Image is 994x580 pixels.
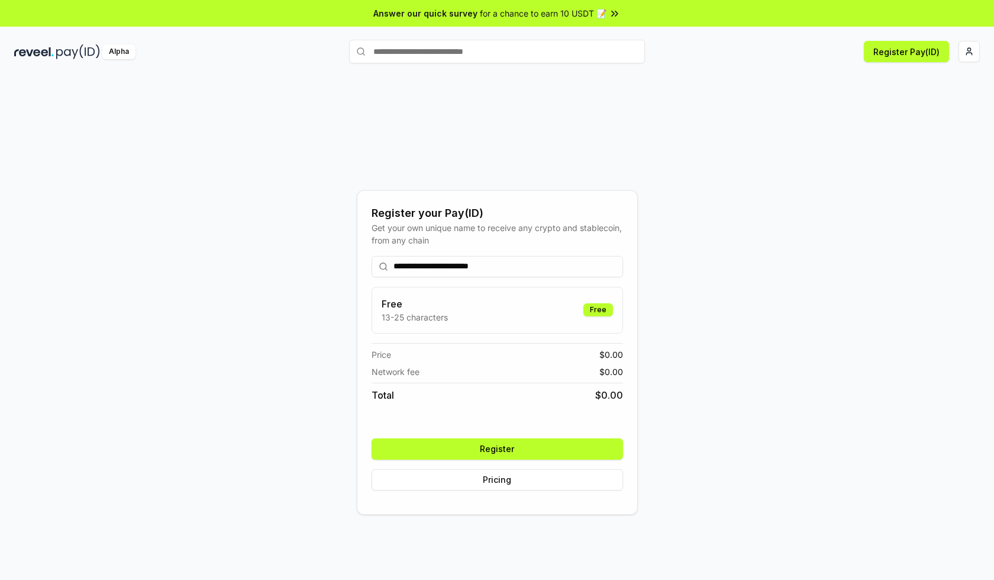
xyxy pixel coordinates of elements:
button: Pricing [372,469,623,491]
span: $ 0.00 [599,366,623,378]
div: Register your Pay(ID) [372,205,623,222]
span: Answer our quick survey [373,7,477,20]
span: for a chance to earn 10 USDT 📝 [480,7,606,20]
p: 13-25 characters [382,311,448,323]
button: Register Pay(ID) [864,41,949,62]
span: $ 0.00 [599,348,623,361]
button: Register [372,438,623,460]
img: pay_id [56,44,100,59]
div: Alpha [102,44,135,59]
span: Network fee [372,366,419,378]
div: Get your own unique name to receive any crypto and stablecoin, from any chain [372,222,623,246]
h3: Free [382,297,448,311]
div: Free [583,303,613,316]
span: $ 0.00 [595,388,623,402]
span: Total [372,388,394,402]
span: Price [372,348,391,361]
img: reveel_dark [14,44,54,59]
